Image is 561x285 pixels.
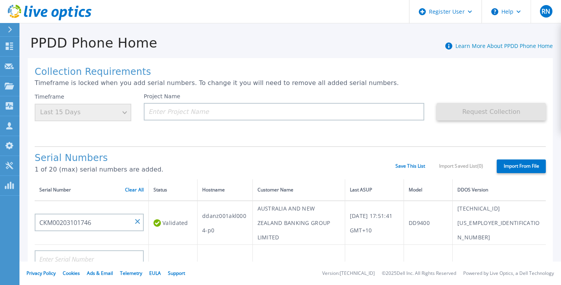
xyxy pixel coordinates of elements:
a: Learn More About PPDD Phone Home [455,42,553,50]
a: Save This List [395,163,425,169]
a: Telemetry [120,270,142,276]
p: Timeframe is locked when you add serial numbers. To change it you will need to remove all added s... [35,80,546,87]
th: Last ASUP [345,179,404,201]
li: Powered by Live Optics, a Dell Technology [463,271,554,276]
label: Import From File [497,159,546,173]
td: DD9400 [404,201,453,245]
td: [DATE] 17:51:41 GMT+10 [345,201,404,245]
div: Validated [153,216,192,230]
label: Timeframe [35,94,64,100]
a: EULA [149,270,161,276]
th: Model [404,179,453,201]
a: Cookies [63,270,80,276]
td: [TECHNICAL_ID][US_EMPLOYER_IDENTIFICATION_NUMBER] [453,201,546,245]
input: Enter Serial Number [35,250,144,268]
td: AUSTRALIA AND NEW ZEALAND BANKING GROUP LIMITED [252,201,345,245]
li: Version: [TECHNICAL_ID] [322,271,375,276]
h1: Serial Numbers [35,153,395,164]
button: Request Collection [437,103,546,120]
th: Customer Name [252,179,345,201]
li: © 2025 Dell Inc. All Rights Reserved [382,271,456,276]
th: Hostname [198,179,253,201]
a: Support [168,270,185,276]
th: Status [149,179,198,201]
p: 1 of 20 (max) serial numbers are added. [35,166,395,173]
input: Enter Serial Number [35,214,144,231]
input: Enter Project Name [144,103,424,120]
a: Privacy Policy [26,270,56,276]
div: Serial Number [39,186,144,194]
td: ddanz001akl0004-p0 [198,201,253,245]
h1: PPDD Phone Home [19,35,157,51]
span: RN [542,8,550,14]
h1: Collection Requirements [35,67,546,78]
label: Project Name [144,94,180,99]
th: DDOS Version [453,179,546,201]
a: Ads & Email [87,270,113,276]
a: Clear All [125,187,144,193]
